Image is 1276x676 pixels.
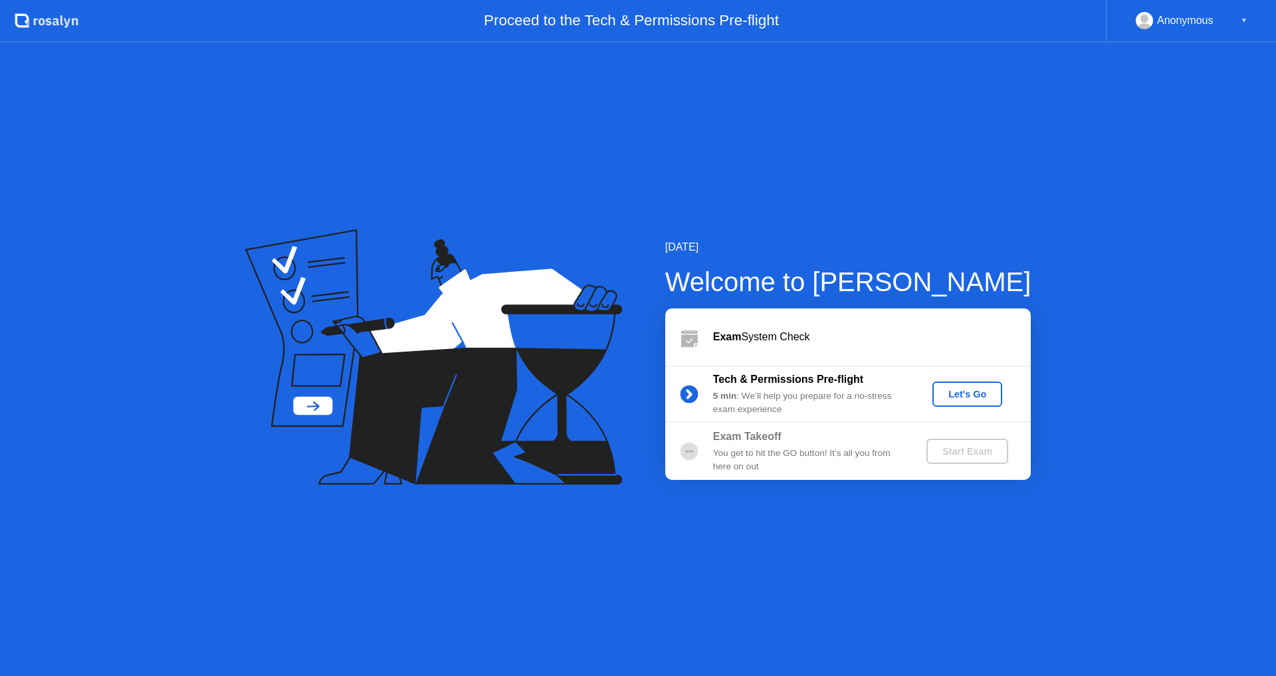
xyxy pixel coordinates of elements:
b: Tech & Permissions Pre-flight [713,374,863,385]
button: Start Exam [926,439,1008,464]
div: [DATE] [665,239,1031,255]
b: Exam Takeoff [713,431,782,442]
b: Exam [713,331,742,342]
div: Let's Go [938,389,997,399]
div: ▼ [1241,12,1247,29]
b: 5 min [713,391,737,401]
div: Start Exam [932,446,1003,457]
div: Anonymous [1157,12,1214,29]
div: You get to hit the GO button! It’s all you from here on out [713,447,904,474]
div: Welcome to [PERSON_NAME] [665,262,1031,302]
div: : We’ll help you prepare for a no-stress exam experience [713,390,904,417]
button: Let's Go [932,382,1002,407]
div: System Check [713,329,1031,345]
